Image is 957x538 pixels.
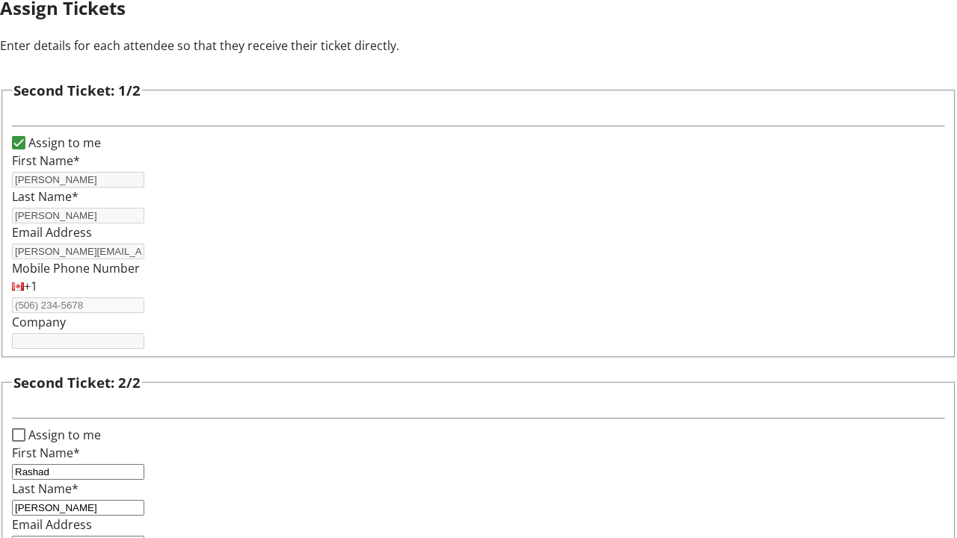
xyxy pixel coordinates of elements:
[25,426,101,444] label: Assign to me
[13,80,141,101] h3: Second Ticket: 1/2
[13,372,141,393] h3: Second Ticket: 2/2
[25,134,101,152] label: Assign to me
[12,445,80,461] label: First Name*
[12,152,80,169] label: First Name*
[12,224,92,241] label: Email Address
[12,188,79,205] label: Last Name*
[12,260,140,276] label: Mobile Phone Number
[12,516,92,533] label: Email Address
[12,314,66,330] label: Company
[12,480,79,497] label: Last Name*
[12,297,144,313] input: (506) 234-5678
